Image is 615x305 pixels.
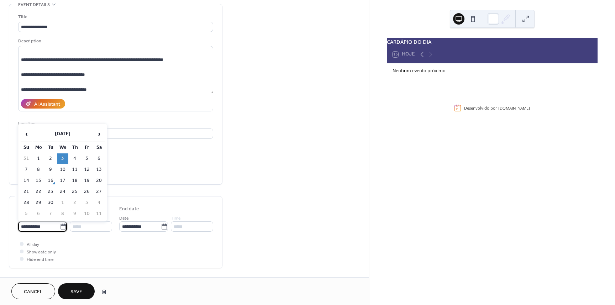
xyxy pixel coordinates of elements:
[69,186,80,197] td: 25
[387,38,598,46] div: CARDÁPIO DO DIA
[81,142,93,153] th: Fr
[18,120,212,127] div: Location
[69,175,80,186] td: 18
[27,256,54,263] span: Hide end time
[45,153,56,164] td: 2
[81,164,93,175] td: 12
[21,153,32,164] td: 31
[119,215,129,222] span: Date
[93,186,105,197] td: 27
[58,283,95,299] button: Save
[11,283,55,299] button: Cancel
[94,127,104,141] span: ›
[33,142,44,153] th: Mo
[33,153,44,164] td: 1
[69,142,80,153] th: Th
[69,153,80,164] td: 4
[24,288,43,296] span: Cancel
[18,277,56,284] span: Recurring event
[93,164,105,175] td: 13
[21,175,32,186] td: 14
[57,198,68,208] td: 1
[45,164,56,175] td: 9
[93,175,105,186] td: 20
[21,209,32,219] td: 5
[119,205,139,213] div: End date
[81,209,93,219] td: 10
[33,198,44,208] td: 29
[393,68,592,74] div: Nenhum evento próximo
[69,164,80,175] td: 11
[57,142,68,153] th: We
[45,198,56,208] td: 30
[33,164,44,175] td: 8
[33,175,44,186] td: 15
[57,164,68,175] td: 10
[93,153,105,164] td: 6
[21,164,32,175] td: 7
[33,209,44,219] td: 6
[18,13,212,21] div: Title
[18,1,50,9] span: Event details
[57,186,68,197] td: 24
[45,186,56,197] td: 23
[464,105,530,111] div: Desenvolvido por
[93,198,105,208] td: 4
[27,248,56,256] span: Show date only
[171,215,181,222] span: Time
[81,153,93,164] td: 5
[57,175,68,186] td: 17
[18,37,212,45] div: Description
[81,175,93,186] td: 19
[69,209,80,219] td: 9
[21,127,32,141] span: ‹
[70,215,80,222] span: Time
[27,241,39,248] span: All day
[93,142,105,153] th: Sa
[34,101,60,108] div: AI Assistant
[57,153,68,164] td: 3
[69,198,80,208] td: 2
[45,142,56,153] th: Tu
[45,209,56,219] td: 7
[81,186,93,197] td: 26
[45,175,56,186] td: 16
[33,126,93,142] th: [DATE]
[57,209,68,219] td: 8
[21,186,32,197] td: 21
[21,99,65,109] button: AI Assistant
[33,186,44,197] td: 22
[498,105,530,111] a: [DOMAIN_NAME]
[21,142,32,153] th: Su
[93,209,105,219] td: 11
[81,198,93,208] td: 3
[70,288,82,296] span: Save
[21,198,32,208] td: 28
